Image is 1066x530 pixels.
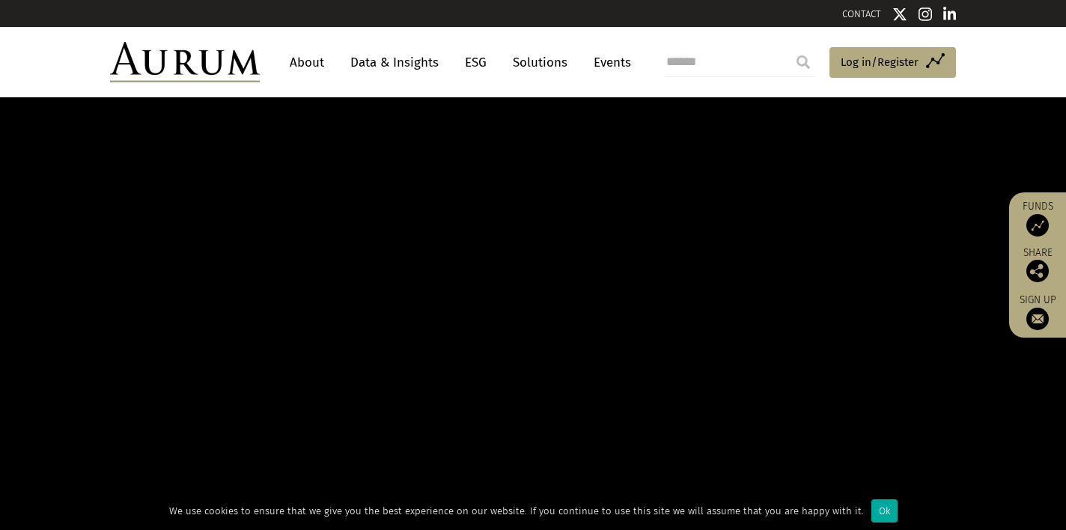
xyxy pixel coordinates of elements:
[1026,308,1049,330] img: Sign up to our newsletter
[871,499,898,523] div: Ok
[919,7,932,22] img: Instagram icon
[842,8,881,19] a: CONTACT
[788,47,818,77] input: Submit
[841,53,919,71] span: Log in/Register
[505,49,575,76] a: Solutions
[1026,260,1049,282] img: Share this post
[1017,200,1059,237] a: Funds
[892,7,907,22] img: Twitter icon
[457,49,494,76] a: ESG
[1017,293,1059,330] a: Sign up
[586,49,631,76] a: Events
[829,47,956,79] a: Log in/Register
[282,49,332,76] a: About
[343,49,446,76] a: Data & Insights
[1017,248,1059,282] div: Share
[110,42,260,82] img: Aurum
[943,7,957,22] img: Linkedin icon
[1026,214,1049,237] img: Access Funds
